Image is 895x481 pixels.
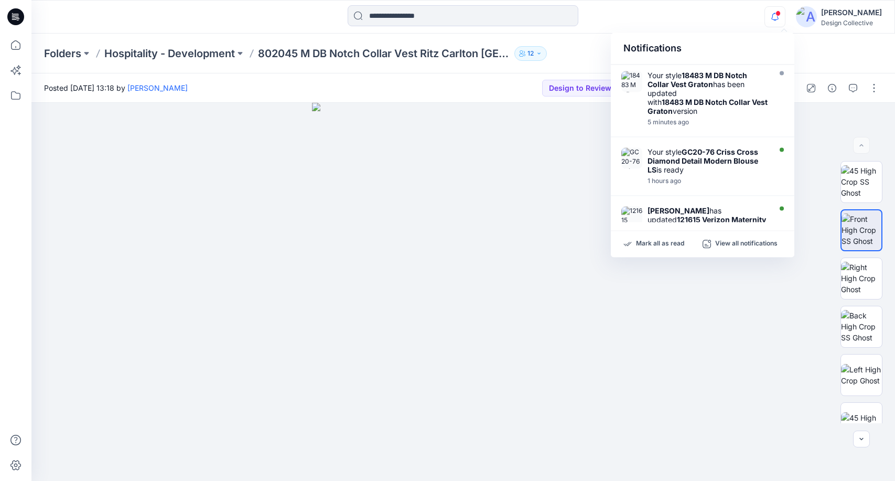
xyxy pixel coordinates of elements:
[621,206,642,227] img: 121615 Verizon Maternity Windbreaker
[258,46,510,61] p: 802045 M DB Notch Collar Vest Ritz Carlton [GEOGRAPHIC_DATA]
[127,83,188,92] a: [PERSON_NAME]
[312,103,614,481] img: eyJhbGciOiJIUzI1NiIsImtpZCI6IjAiLCJzbHQiOiJzZXMiLCJ0eXAiOiJKV1QifQ.eyJkYXRhIjp7InR5cGUiOiJzdG9yYW...
[527,48,534,59] p: 12
[841,165,882,198] img: 45 High Crop SS Ghost
[648,215,766,233] strong: 121615 Verizon Maternity Windbreaker
[104,46,235,61] a: Hospitality - Development
[841,364,882,386] img: Left High Crop Ghost
[611,33,794,65] div: Notifications
[648,147,758,174] strong: GC20-76 Criss Cross Diamond Detail Modern Blouse LS
[841,262,882,295] img: Right High Crop Ghost
[842,213,881,247] img: Front High Crop SS Ghost
[841,412,882,434] img: 45 High Crop
[648,98,768,115] strong: 18483 M DB Notch Collar Vest Graton
[621,71,642,92] img: 18483 M DB Notch Collar Vest Graton
[514,46,547,61] button: 12
[44,82,188,93] span: Posted [DATE] 13:18 by
[841,310,882,343] img: Back High Crop SS Ghost
[648,71,768,115] div: Your style has been updated with version
[648,206,709,215] strong: [PERSON_NAME]
[648,177,768,185] div: Tuesday, September 16, 2025 11:59
[821,19,882,27] div: Design Collective
[648,119,768,126] div: Tuesday, September 16, 2025 13:20
[821,6,882,19] div: [PERSON_NAME]
[824,80,840,97] button: Details
[648,147,768,174] div: Your style is ready
[796,6,817,27] img: avatar
[636,239,684,249] p: Mark all as read
[715,239,778,249] p: View all notifications
[621,147,642,168] img: GC20-76 Criss Cross Diamond Detail Modern Blouse LS
[648,71,747,89] strong: 18483 M DB Notch Collar Vest Graton
[648,206,768,242] div: has updated with
[44,46,81,61] a: Folders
